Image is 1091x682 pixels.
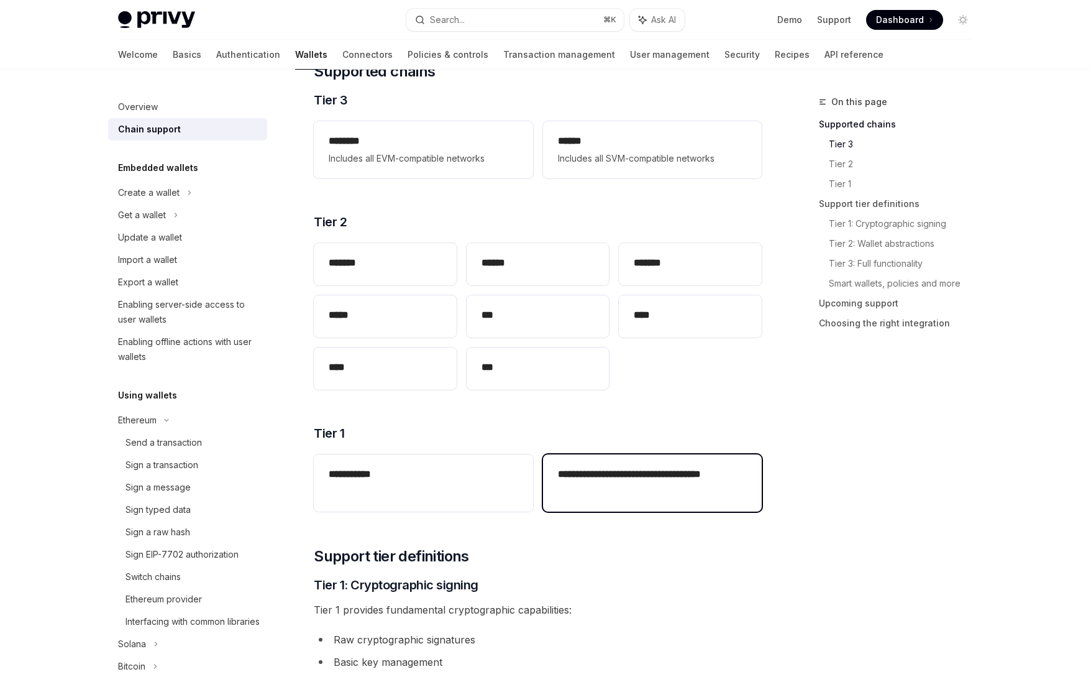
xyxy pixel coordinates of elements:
a: Tier 2 [829,154,983,174]
div: Sign typed data [126,502,191,517]
span: Includes all EVM-compatible networks [329,151,518,166]
div: Sign EIP-7702 authorization [126,547,239,562]
a: Ethereum provider [108,588,267,611]
a: Tier 1 [829,174,983,194]
a: Overview [108,96,267,118]
div: Enabling offline actions with user wallets [118,334,260,364]
a: Enabling offline actions with user wallets [108,331,267,368]
a: Connectors [342,40,393,70]
span: Tier 2 [314,213,347,231]
div: Update a wallet [118,230,182,245]
div: Search... [430,12,465,27]
button: Search...⌘K [406,9,624,31]
div: Overview [118,99,158,114]
span: On this page [831,94,887,109]
a: Choosing the right integration [819,313,983,333]
div: Ethereum provider [126,592,202,607]
div: Import a wallet [118,252,177,267]
a: API reference [824,40,883,70]
span: Dashboard [876,14,924,26]
div: Export a wallet [118,275,178,290]
div: Send a transaction [126,435,202,450]
div: Get a wallet [118,208,166,223]
span: Tier 1 provides fundamental cryptographic capabilities: [314,601,762,619]
div: Solana [118,637,146,652]
a: Security [724,40,760,70]
span: Ask AI [651,14,676,26]
h5: Embedded wallets [118,160,198,175]
li: Basic key management [314,653,762,671]
button: Ask AI [630,9,685,31]
a: User management [630,40,710,70]
span: Supported chains [314,62,435,81]
a: **** ***Includes all EVM-compatible networks [314,121,532,178]
a: Recipes [775,40,810,70]
a: Sign EIP-7702 authorization [108,543,267,566]
a: Sign typed data [108,499,267,521]
a: Interfacing with common libraries [108,611,267,633]
a: Smart wallets, policies and more [829,274,983,293]
a: Tier 3 [829,134,983,154]
a: Upcoming support [819,293,983,313]
a: Tier 3: Full functionality [829,254,983,274]
a: Sign a message [108,476,267,499]
div: Sign a raw hash [126,525,190,540]
a: Dashboard [866,10,943,30]
a: **** *Includes all SVM-compatible networks [543,121,762,178]
button: Toggle dark mode [953,10,973,30]
div: Sign a transaction [126,458,198,472]
div: Enabling server-side access to user wallets [118,297,260,327]
a: Send a transaction [108,431,267,454]
div: Bitcoin [118,659,145,674]
div: Chain support [118,122,181,137]
div: Ethereum [118,413,157,428]
div: Switch chains [126,569,181,584]
a: Transaction management [503,40,615,70]
span: Support tier definitions [314,546,469,566]
a: Sign a raw hash [108,521,267,543]
li: Raw cryptographic signatures [314,631,762,648]
a: Basics [173,40,201,70]
a: Import a wallet [108,249,267,271]
span: Includes all SVM-compatible networks [558,151,747,166]
a: Tier 2: Wallet abstractions [829,234,983,254]
a: Wallets [295,40,327,70]
span: ⌘ K [603,15,616,25]
a: Support [817,14,851,26]
a: Tier 1: Cryptographic signing [829,214,983,234]
a: Supported chains [819,114,983,134]
h5: Using wallets [118,388,177,403]
span: Tier 3 [314,91,347,109]
a: Export a wallet [108,271,267,293]
div: Create a wallet [118,185,180,200]
span: Tier 1: Cryptographic signing [314,576,478,594]
a: Sign a transaction [108,454,267,476]
div: Interfacing with common libraries [126,614,260,629]
a: Authentication [216,40,280,70]
a: Switch chains [108,566,267,588]
div: Sign a message [126,480,191,495]
a: Support tier definitions [819,194,983,214]
a: Policies & controls [408,40,488,70]
a: Chain support [108,118,267,141]
a: Demo [777,14,802,26]
img: light logo [118,11,195,29]
span: Tier 1 [314,425,344,442]
a: Welcome [118,40,158,70]
a: Enabling server-side access to user wallets [108,293,267,331]
a: Update a wallet [108,226,267,249]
